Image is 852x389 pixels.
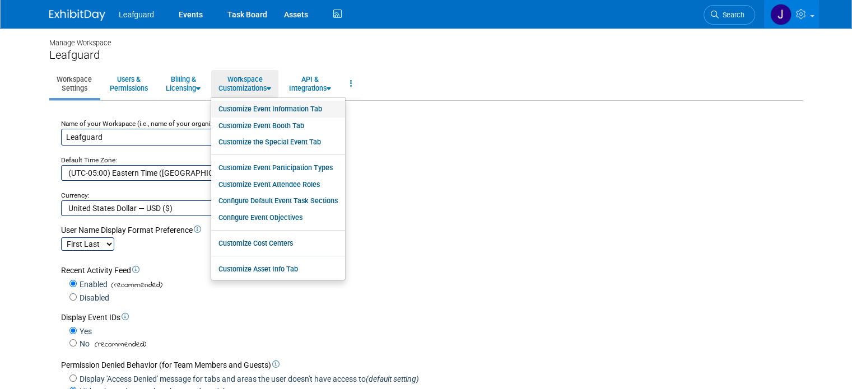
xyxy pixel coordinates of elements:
[49,48,803,62] div: Leafguard
[770,4,792,25] img: Jonathan Zargo
[61,120,281,128] small: Name of your Workspace (i.e., name of your organization or your division):
[49,10,105,21] img: ExhibitDay
[211,261,345,278] a: Customize Asset Info Tab
[719,11,744,19] span: Search
[77,292,109,303] label: Disabled
[61,312,799,323] div: Display Event IDs
[211,160,345,176] a: Customize Event Participation Types
[211,176,345,193] a: Customize Event Attendee Roles
[366,374,419,383] i: (default setting)
[91,339,146,350] span: (recommended)
[61,359,799,371] div: Permission Denied Behavior (for Team Members and Guests)
[61,224,799,236] div: User Name Display Format Preference
[61,129,313,146] input: Name of your organization
[211,134,345,151] a: Customize the Special Event Tab
[119,10,154,19] span: Leafguard
[159,70,208,97] a: Billing &Licensing
[211,101,345,118] a: Customize Event Information Tab
[704,5,755,25] a: Search
[211,70,278,97] a: WorkspaceCustomizations
[61,191,90,199] small: Currency:
[49,70,99,97] a: WorkspaceSettings
[103,70,155,97] a: Users &Permissions
[77,326,92,337] label: Yes
[77,373,419,385] label: Display 'Access Denied' message for tabs and areas the user doesn't have access to
[211,118,345,134] a: Customize Event Booth Tab
[211,235,345,252] a: Customize Cost Centers
[108,279,162,291] span: (recommended)
[61,265,799,276] div: Recent Activity Feed
[77,279,108,290] label: Enabled
[282,70,338,97] a: API &Integrations
[49,28,803,48] div: Manage Workspace
[211,193,345,209] a: Configure Default Event Task Sections
[211,209,345,226] a: Configure Event Objectives
[77,338,90,349] label: No
[61,156,117,164] small: Default Time Zone:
